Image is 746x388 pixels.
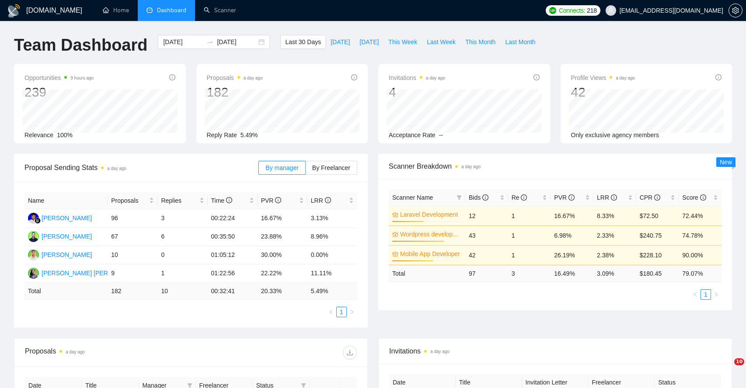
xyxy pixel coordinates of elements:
[108,283,157,300] td: 182
[14,35,147,55] h1: Team Dashboard
[465,206,508,225] td: 12
[331,37,350,47] span: [DATE]
[25,346,191,360] div: Proposals
[711,289,722,300] button: right
[422,35,460,49] button: Last Week
[24,132,53,139] span: Relevance
[28,231,39,242] img: SK
[307,246,357,264] td: 0.00%
[208,209,258,228] td: 00:22:24
[226,197,232,203] span: info-circle
[636,245,679,265] td: $228.10
[512,194,527,201] span: Re
[24,73,94,83] span: Opportunities
[571,73,635,83] span: Profile Views
[392,231,398,237] span: crown
[465,245,508,265] td: 42
[217,37,257,47] input: End date
[392,211,398,218] span: crown
[280,35,326,49] button: Last 30 Days
[351,74,357,80] span: info-circle
[307,228,357,246] td: 8.96%
[533,74,540,80] span: info-circle
[455,191,464,204] span: filter
[24,283,108,300] td: Total
[388,37,417,47] span: This Week
[347,307,357,317] li: Next Page
[207,132,237,139] span: Reply Rate
[482,194,488,201] span: info-circle
[682,194,706,201] span: Score
[551,245,593,265] td: 26.19%
[551,206,593,225] td: 16.67%
[690,289,701,300] button: left
[28,213,39,224] img: FR
[343,349,356,356] span: download
[711,289,722,300] li: Next Page
[400,229,460,239] a: Wordpress development
[103,7,129,14] a: homeHome
[400,249,460,259] a: Mobile App Developer
[24,192,108,209] th: Name
[157,192,207,209] th: Replies
[465,265,508,282] td: 97
[465,225,508,245] td: 43
[457,195,462,200] span: filter
[636,225,679,245] td: $240.75
[275,197,281,203] span: info-circle
[157,228,207,246] td: 6
[28,251,92,258] a: AC[PERSON_NAME]
[427,37,456,47] span: Last Week
[66,350,85,354] time: a day ago
[157,264,207,283] td: 1
[392,194,433,201] span: Scanner Name
[500,35,540,49] button: Last Month
[389,84,445,100] div: 4
[636,206,679,225] td: $72.50
[208,246,258,264] td: 01:05:12
[312,164,350,171] span: By Freelancer
[28,249,39,260] img: AC
[7,4,21,18] img: logo
[690,289,701,300] li: Previous Page
[554,194,575,201] span: PVR
[307,283,357,300] td: 5.49 %
[734,358,744,365] span: 10
[729,7,742,14] span: setting
[206,38,213,45] span: to
[355,35,383,49] button: [DATE]
[508,245,551,265] td: 1
[336,307,347,317] li: 1
[28,268,39,279] img: SS
[593,225,636,245] td: 2.33%
[679,245,722,265] td: 90.00%
[107,166,126,171] time: a day ago
[460,35,500,49] button: This Month
[301,383,306,388] span: filter
[359,37,379,47] span: [DATE]
[244,76,263,80] time: a day ago
[326,307,336,317] button: left
[389,265,465,282] td: Total
[211,197,232,204] span: Time
[265,164,298,171] span: By manager
[42,213,92,223] div: [PERSON_NAME]
[258,264,307,283] td: 22.22%
[720,159,732,166] span: New
[111,196,147,205] span: Proposals
[161,196,197,205] span: Replies
[157,246,207,264] td: 0
[597,194,617,201] span: LRR
[208,264,258,283] td: 01:22:56
[593,265,636,282] td: 3.09 %
[307,264,357,283] td: 11.11%
[169,74,175,80] span: info-circle
[307,209,357,228] td: 3.13%
[157,283,207,300] td: 10
[430,349,450,354] time: a day ago
[559,6,585,15] span: Connects:
[640,194,660,201] span: CPR
[392,251,398,257] span: crown
[616,76,635,80] time: a day ago
[571,132,659,139] span: Only exclusive agency members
